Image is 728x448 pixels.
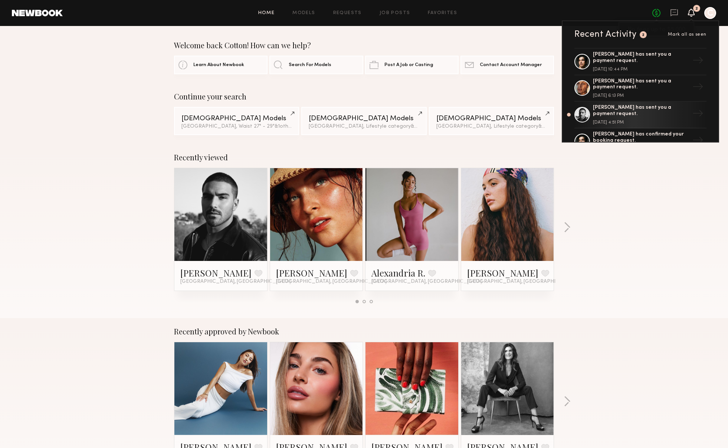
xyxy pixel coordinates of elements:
a: Home [258,11,275,16]
a: Post A Job or Casting [365,56,459,74]
div: [DATE] 4:51 PM [593,120,689,125]
div: Recent Activity [574,30,637,39]
div: [GEOGRAPHIC_DATA], Waist 27" - 29" [181,124,292,129]
div: [PERSON_NAME] has confirmed your booking request. [593,131,689,144]
a: [DEMOGRAPHIC_DATA] Models[GEOGRAPHIC_DATA], Lifestyle category&2other filters [301,107,426,135]
a: [PERSON_NAME] [467,267,538,279]
span: & 2 other filter s [411,124,446,129]
div: Recently approved by Newbook [174,327,554,336]
a: Requests [333,11,362,16]
span: [GEOGRAPHIC_DATA], [GEOGRAPHIC_DATA] [467,279,578,285]
div: [PERSON_NAME] has sent you a payment request. [593,105,689,117]
div: → [689,105,706,124]
div: [GEOGRAPHIC_DATA], Lifestyle category [436,124,547,129]
a: Learn About Newbook [174,56,268,74]
a: Job Posts [380,11,410,16]
a: Search For Models [269,56,363,74]
div: [DEMOGRAPHIC_DATA] Models [181,115,292,122]
div: 2 [642,33,645,37]
a: No fees up to $5,000 [652,9,660,17]
div: Welcome back Cotton! How can we help? [174,41,554,50]
span: [GEOGRAPHIC_DATA], [GEOGRAPHIC_DATA] [276,279,387,285]
a: [DEMOGRAPHIC_DATA] Models[GEOGRAPHIC_DATA], Waist 27" - 29"&1other filter [174,107,299,135]
a: [PERSON_NAME] has confirmed your booking request.→ [574,128,706,155]
span: Contact Account Manager [480,63,542,68]
div: [DEMOGRAPHIC_DATA] Models [436,115,547,122]
span: & 1 other filter [275,124,306,129]
a: [PERSON_NAME] has sent you a payment request.[DATE] 10:44 PM→ [574,48,706,75]
span: Search For Models [289,63,331,68]
div: [PERSON_NAME] has sent you a payment request. [593,52,689,64]
span: [GEOGRAPHIC_DATA], [GEOGRAPHIC_DATA] [180,279,291,285]
a: [DEMOGRAPHIC_DATA] Models[GEOGRAPHIC_DATA], Lifestyle category&2other filters [429,107,554,135]
span: Mark all as seen [668,32,706,37]
a: [PERSON_NAME] has sent you a payment request.[DATE] 6:13 PM→ [574,75,706,102]
div: 2 [695,7,698,11]
span: Post A Job or Casting [384,63,433,68]
div: [DATE] 10:44 PM [593,67,689,72]
a: C [704,7,716,19]
div: → [689,78,706,98]
a: Alexandria R. [371,267,425,279]
div: [DATE] 6:13 PM [593,94,689,98]
div: Recently viewed [174,153,554,162]
span: & 2 other filter s [538,124,574,129]
span: Learn About Newbook [193,63,244,68]
a: Models [292,11,315,16]
div: [DEMOGRAPHIC_DATA] Models [309,115,419,122]
span: [GEOGRAPHIC_DATA], [GEOGRAPHIC_DATA] [371,279,482,285]
a: [PERSON_NAME] [180,267,252,279]
div: [GEOGRAPHIC_DATA], Lifestyle category [309,124,419,129]
div: → [689,52,706,71]
a: [PERSON_NAME] [276,267,347,279]
div: [PERSON_NAME] has sent you a payment request. [593,78,689,91]
div: → [689,132,706,151]
div: Continue your search [174,92,554,101]
a: [PERSON_NAME] has sent you a payment request.[DATE] 4:51 PM→ [574,102,706,128]
a: Contact Account Manager [460,56,554,74]
a: Favorites [428,11,457,16]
